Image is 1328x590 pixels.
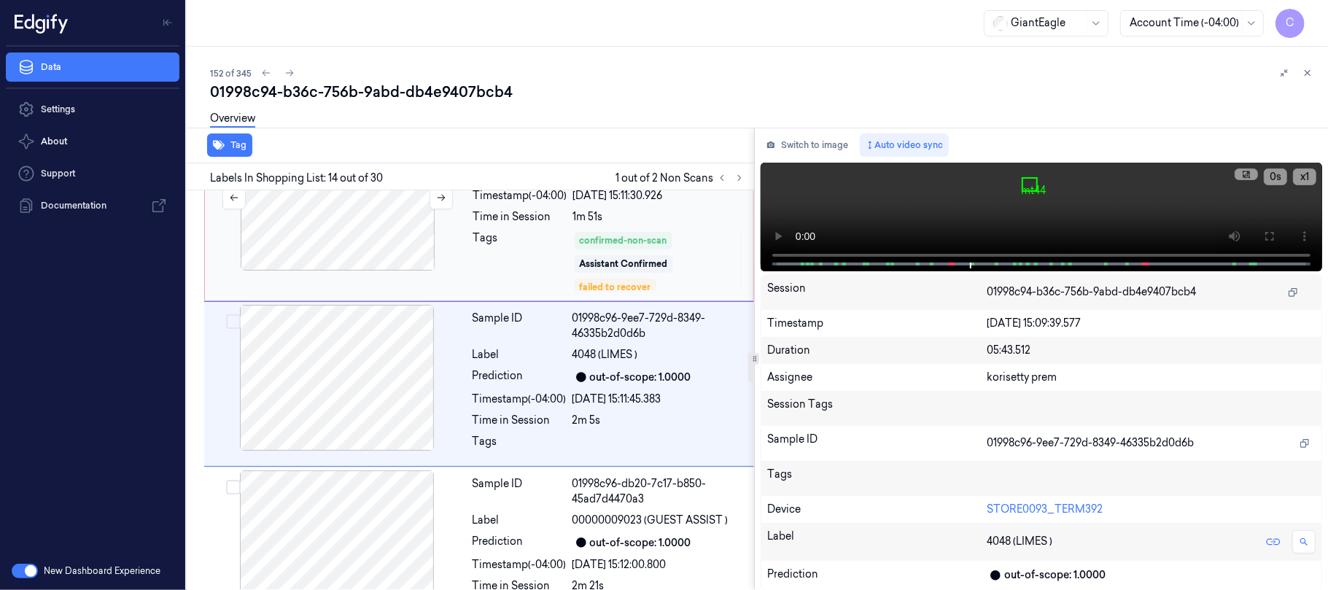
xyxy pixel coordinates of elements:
[473,347,567,362] div: Label
[473,209,567,225] div: Time in Session
[1004,567,1106,583] div: out-of-scope: 1.0000
[987,370,1316,385] div: korisetty prem
[572,413,745,428] div: 2m 5s
[1264,168,1287,185] button: 0s
[6,127,179,156] button: About
[767,567,987,584] div: Prediction
[473,534,567,551] div: Prediction
[590,535,691,551] div: out-of-scope: 1.0000
[6,191,179,220] a: Documentation
[573,209,745,225] div: 1m 51s
[572,392,745,407] div: [DATE] 15:11:45.383
[473,188,567,203] div: Timestamp (-04:00)
[473,230,567,292] div: Tags
[767,316,987,331] div: Timestamp
[767,370,987,385] div: Assignee
[473,434,567,457] div: Tags
[473,392,567,407] div: Timestamp (-04:00)
[473,513,567,528] div: Label
[1275,9,1305,38] button: C
[987,534,1052,549] span: 4048 (LIMES )
[572,557,745,572] div: [DATE] 15:12:00.800
[210,111,255,128] a: Overview
[6,95,179,124] a: Settings
[572,513,729,528] span: 00000009023 (GUEST ASSIST )
[767,529,987,555] div: Label
[156,11,179,34] button: Toggle Navigation
[767,281,987,304] div: Session
[580,234,667,247] div: confirmed-non-scan
[987,284,1196,300] span: 01998c94-b36c-756b-9abd-db4e9407bcb4
[210,67,252,79] span: 152 of 345
[572,347,638,362] span: 4048 (LIMES )
[572,476,745,507] div: 01998c96-db20-7c17-b850-45ad7d4470a3
[767,432,987,455] div: Sample ID
[573,188,745,203] div: [DATE] 15:11:30.926
[473,311,567,341] div: Sample ID
[761,133,854,157] button: Switch to image
[1293,168,1316,185] button: x1
[572,311,745,341] div: 01998c96-9ee7-729d-8349-46335b2d0d6b
[616,169,748,187] span: 1 out of 2 Non Scans
[987,502,1316,517] div: STORE0093_TERM392
[580,281,651,294] div: failed to recover
[767,397,987,420] div: Session Tags
[210,82,1316,102] div: 01998c94-b36c-756b-9abd-db4e9407bcb4
[210,171,383,186] span: Labels In Shopping List: 14 out of 30
[473,368,567,386] div: Prediction
[767,467,987,490] div: Tags
[207,133,252,157] button: Tag
[473,557,567,572] div: Timestamp (-04:00)
[590,370,691,385] div: out-of-scope: 1.0000
[6,159,179,188] a: Support
[473,413,567,428] div: Time in Session
[767,502,987,517] div: Device
[767,343,987,358] div: Duration
[580,257,668,271] div: Assistant Confirmed
[473,476,567,507] div: Sample ID
[987,343,1316,358] div: 05:43.512
[860,133,949,157] button: Auto video sync
[226,314,241,329] button: Select row
[6,53,179,82] a: Data
[987,316,1316,331] div: [DATE] 15:09:39.577
[987,435,1194,451] span: 01998c96-9ee7-729d-8349-46335b2d0d6b
[226,480,241,494] button: Select row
